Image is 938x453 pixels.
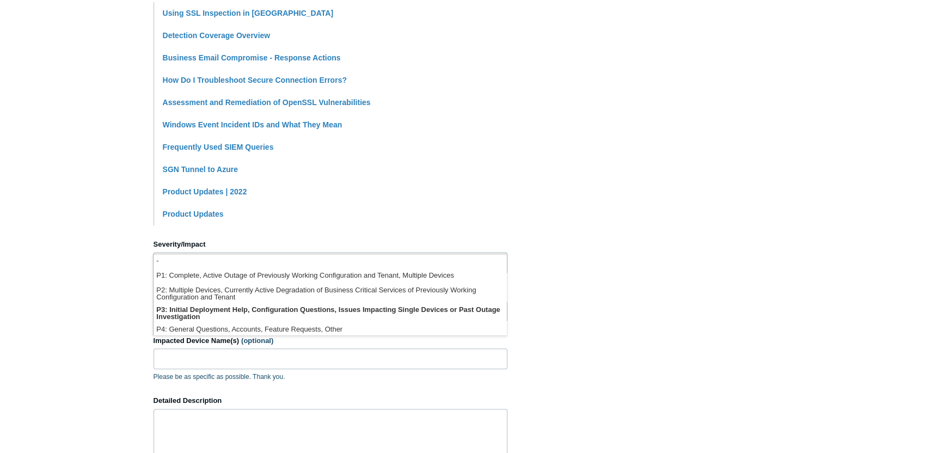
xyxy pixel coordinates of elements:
[154,269,506,284] li: P1: Complete, Active Outage of Previously Working Configuration and Tenant, Multiple Devices
[154,395,507,406] label: Detailed Description
[154,252,507,274] a: P3: Initial Deployment Help, Configuration Questions, Issues Impacting Single Devices or Past Out...
[163,187,247,196] a: Product Updates | 2022
[163,120,342,129] a: Windows Event Incident IDs and What They Mean
[241,336,273,345] span: (optional)
[154,303,506,323] li: P3: Initial Deployment Help, Configuration Questions, Issues Impacting Single Devices or Past Out...
[163,210,224,218] a: Product Updates
[154,335,507,346] label: Impacted Device Name(s)
[163,31,271,40] a: Detection Coverage Overview
[154,372,507,382] p: Please be as specific as possible. Thank you.
[163,76,347,84] a: How Do I Troubleshoot Secure Connection Errors?
[163,98,371,107] a: Assessment and Remediation of OpenSSL Vulnerabilities
[163,143,274,151] a: Frequently Used SIEM Queries
[154,323,506,338] li: P4: General Questions, Accounts, Feature Requests, Other
[163,9,333,17] a: Using SSL Inspection in [GEOGRAPHIC_DATA]
[154,284,506,303] li: P2: Multiple Devices, Currently Active Degradation of Business Critical Services of Previously Wo...
[163,165,238,174] a: SGN Tunnel to Azure
[154,254,506,269] li: -
[163,53,341,62] a: Business Email Compromise - Response Actions
[154,239,507,250] label: Severity/Impact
